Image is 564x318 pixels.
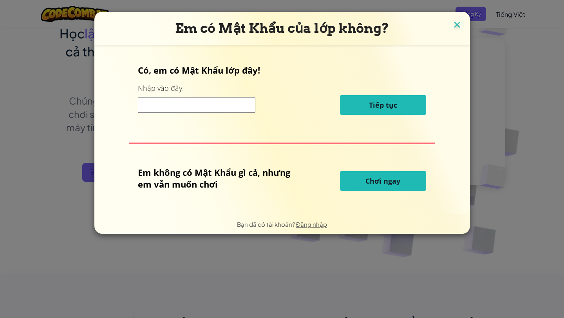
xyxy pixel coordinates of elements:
[138,83,184,93] label: Nhập vào đây:
[237,220,296,228] span: Bạn đã có tài khoản?
[365,176,400,186] span: Chơi ngay
[369,100,397,110] span: Tiếp tục
[175,20,389,36] span: Em có Mật Khẩu của lớp không?
[340,171,426,191] button: Chơi ngay
[138,64,426,76] p: Có, em có Mật Khẩu lớp đây!
[452,20,462,31] img: close icon
[340,95,426,115] button: Tiếp tục
[296,220,327,228] a: Đăng nhập
[138,166,300,190] p: Em không có Mật Khẩu gì cả, nhưng em vẫn muốn chơi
